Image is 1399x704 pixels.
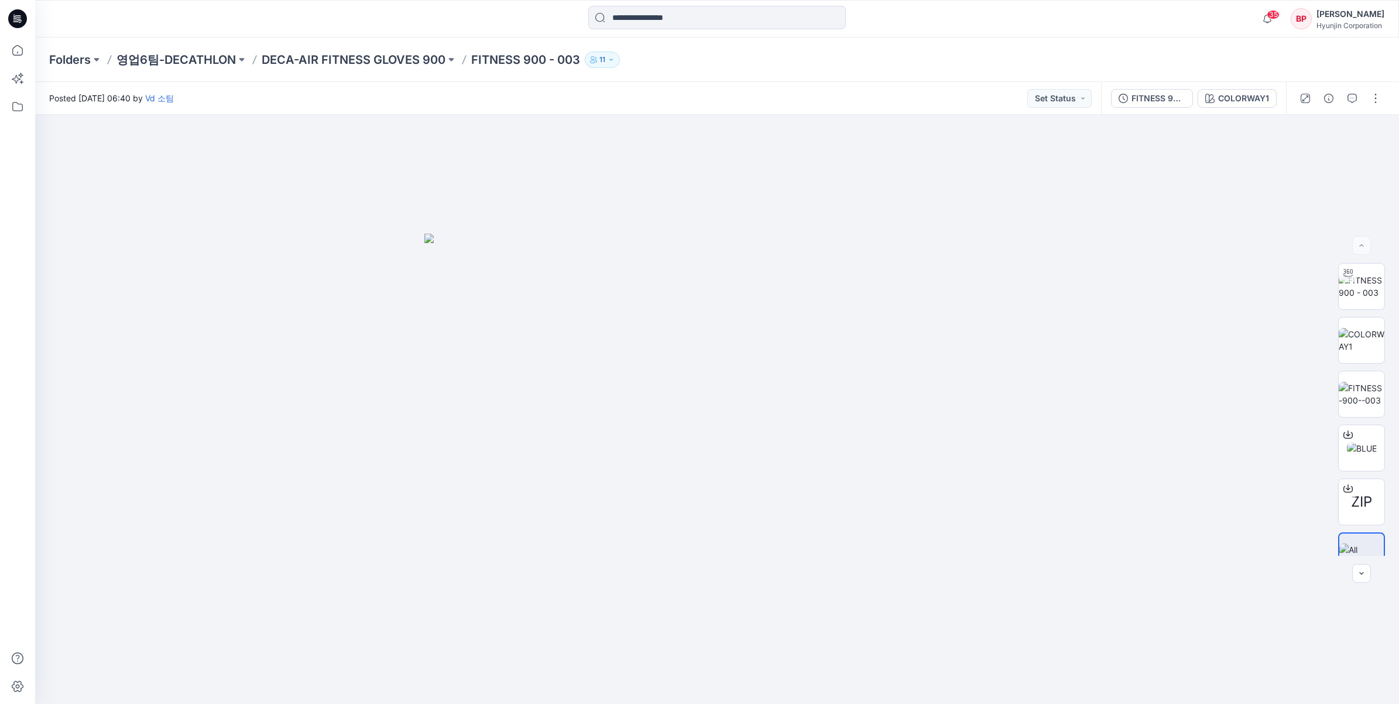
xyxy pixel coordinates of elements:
[49,52,91,68] a: Folders
[424,234,1010,704] img: eyJhbGciOiJIUzI1NiIsImtpZCI6IjAiLCJzbHQiOiJzZXMiLCJ0eXAiOiJKV1QifQ.eyJkYXRhIjp7InR5cGUiOiJzdG9yYW...
[49,92,174,104] span: Posted [DATE] 06:40 by
[1131,92,1185,105] div: FITNESS 900 - 003
[262,52,445,68] a: DECA-AIR FITNESS GLOVES 900
[1316,7,1384,21] div: [PERSON_NAME]
[1316,21,1384,30] div: Hyunjin Corporation
[1339,382,1384,406] img: FITNESS-900--003
[145,93,174,103] a: Vd 소팀
[116,52,236,68] a: 영업6팀-DECATHLON
[1198,89,1277,108] button: COLORWAY1
[471,52,580,68] p: FITNESS 900 - 003
[585,52,620,68] button: 11
[1319,89,1338,108] button: Details
[599,53,605,66] p: 11
[1267,10,1280,19] span: 35
[1339,328,1384,353] img: COLORWAY1
[1351,491,1372,512] span: ZIP
[1111,89,1193,108] button: FITNESS 900 - 003
[1347,442,1377,454] img: BLUE
[1339,274,1384,299] img: FITNESS 900 - 003
[1339,544,1384,568] img: All colorways
[1218,92,1269,105] div: COLORWAY1
[1291,8,1312,29] div: BP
